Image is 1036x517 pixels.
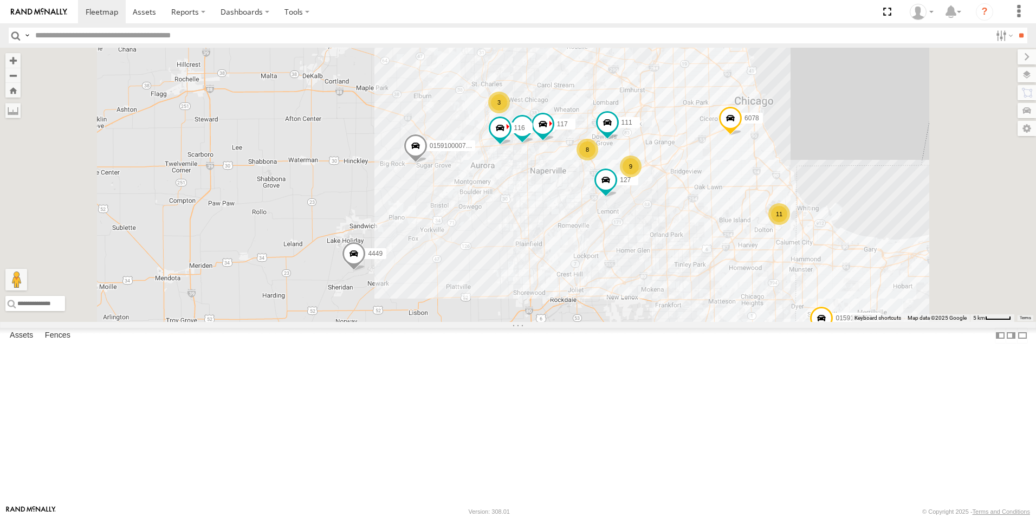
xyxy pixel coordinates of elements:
label: Search Filter Options [992,28,1015,43]
span: 6078 [744,115,759,122]
div: Version: 308.01 [469,508,510,515]
span: 015910000722093 [430,142,484,150]
i: ? [976,3,993,21]
button: Keyboard shortcuts [854,314,901,322]
div: 9 [620,156,642,177]
span: Map data ©2025 Google [908,315,967,321]
label: Fences [40,328,76,343]
span: 4449 [368,250,383,258]
button: Zoom Home [5,83,21,98]
span: 117 [557,120,568,128]
a: Terms (opens in new tab) [1020,316,1031,320]
button: Zoom out [5,68,21,83]
span: 127 [620,176,631,184]
div: 11 [768,203,790,225]
span: 116 [514,125,525,132]
label: Assets [4,328,38,343]
span: 015910000707011 [836,315,890,322]
button: Map Scale: 5 km per 44 pixels [970,314,1014,322]
label: Dock Summary Table to the Left [995,328,1006,344]
a: Visit our Website [6,506,56,517]
label: Search Query [23,28,31,43]
div: © Copyright 2025 - [922,508,1030,515]
button: Drag Pegman onto the map to open Street View [5,269,27,290]
span: 111 [621,119,632,126]
img: rand-logo.svg [11,8,67,16]
a: Terms and Conditions [973,508,1030,515]
label: Measure [5,103,21,118]
div: 3 [488,92,510,113]
div: 8 [577,139,598,160]
label: Dock Summary Table to the Right [1006,328,1016,344]
button: Zoom in [5,53,21,68]
div: Ed Pruneda [906,4,937,20]
label: Map Settings [1018,121,1036,136]
label: Hide Summary Table [1017,328,1028,344]
span: 5 km [973,315,985,321]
